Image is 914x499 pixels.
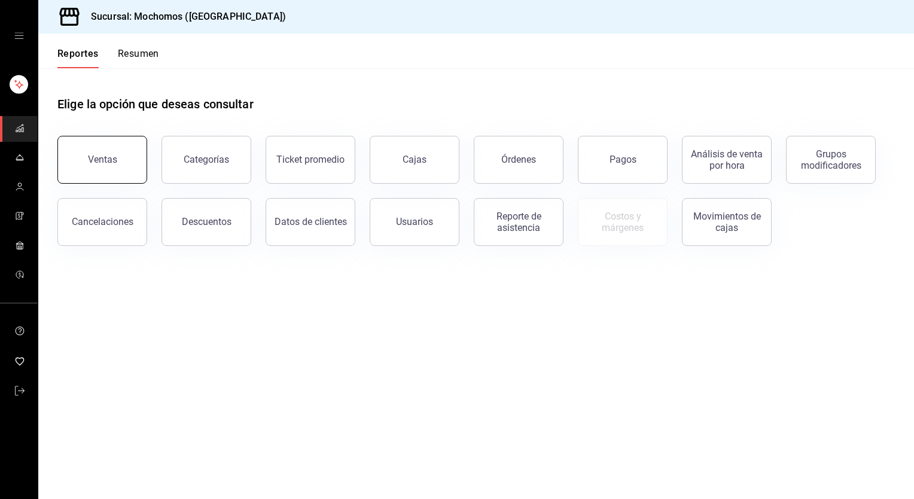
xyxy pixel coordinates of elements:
h1: Elige la opción que deseas consultar [57,95,254,113]
button: Grupos modificadores [786,136,876,184]
button: Pagos [578,136,668,184]
div: navigation tabs [57,48,159,68]
div: Pagos [610,154,636,165]
a: Cajas [370,136,459,184]
button: Análisis de venta por hora [682,136,772,184]
div: Usuarios [396,216,433,227]
div: Reporte de asistencia [482,211,556,233]
div: Ticket promedio [276,154,345,165]
button: Reporte de asistencia [474,198,563,246]
div: Ventas [88,154,117,165]
div: Categorías [184,154,229,165]
button: Ventas [57,136,147,184]
div: Descuentos [182,216,231,227]
button: open drawer [14,31,24,41]
button: Contrata inventarios para ver este reporte [578,198,668,246]
div: Costos y márgenes [586,211,660,233]
button: Descuentos [162,198,251,246]
div: Grupos modificadores [794,148,868,171]
div: Análisis de venta por hora [690,148,764,171]
div: Movimientos de cajas [690,211,764,233]
button: Datos de clientes [266,198,355,246]
button: Resumen [118,48,159,68]
button: Ticket promedio [266,136,355,184]
button: Usuarios [370,198,459,246]
button: Cancelaciones [57,198,147,246]
div: Órdenes [501,154,536,165]
div: Cajas [403,153,427,167]
button: Movimientos de cajas [682,198,772,246]
button: Órdenes [474,136,563,184]
div: Datos de clientes [275,216,347,227]
h3: Sucursal: Mochomos ([GEOGRAPHIC_DATA]) [81,10,286,24]
div: Cancelaciones [72,216,133,227]
button: Categorías [162,136,251,184]
button: Reportes [57,48,99,68]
